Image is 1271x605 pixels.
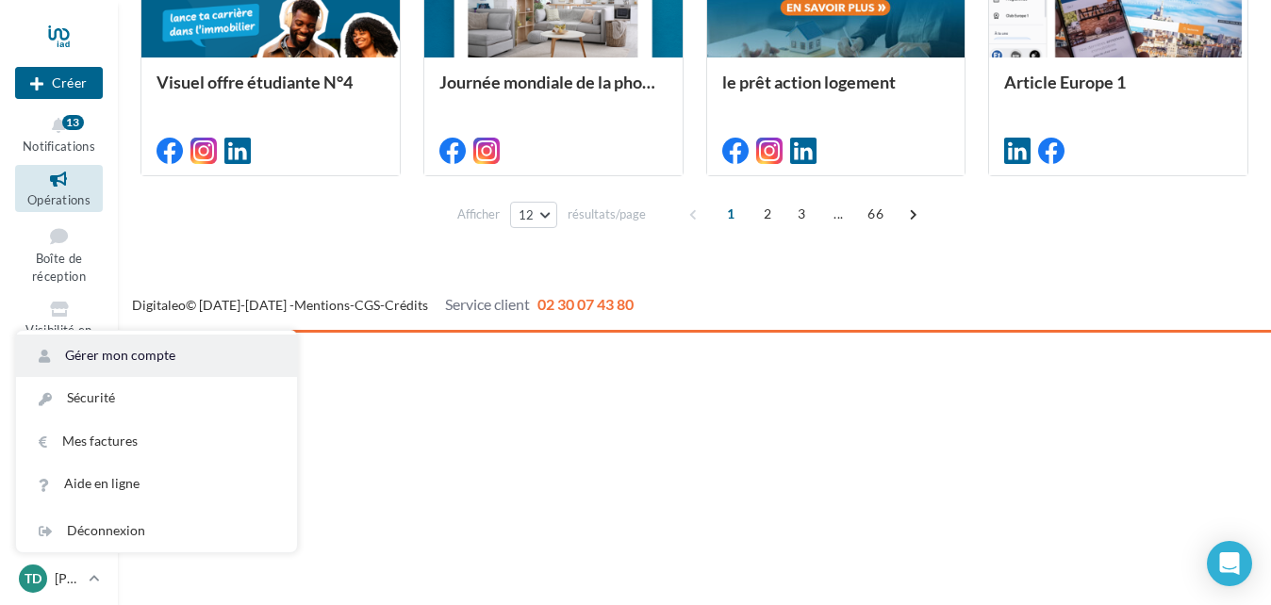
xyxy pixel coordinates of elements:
button: Notifications 13 [15,111,103,157]
div: le prêt action logement [722,73,950,110]
p: [PERSON_NAME] [55,569,81,588]
span: résultats/page [568,205,646,223]
span: Afficher [457,205,500,223]
a: Mentions [294,297,350,313]
span: Opérations [27,192,91,207]
span: 2 [752,199,783,229]
a: Sécurité [16,377,297,419]
span: Service client [445,295,530,313]
div: 13 [62,115,84,130]
button: Créer [15,67,103,99]
span: 66 [860,199,891,229]
a: Mes factures [16,420,297,463]
a: Gérer mon compte [16,335,297,377]
a: Opérations [15,165,103,211]
a: CGS [355,297,380,313]
button: 12 [510,202,558,228]
a: Boîte de réception [15,220,103,288]
span: Visibilité en ligne [25,322,91,355]
a: Crédits [385,297,428,313]
div: Visuel offre étudiante N°4 [157,73,385,110]
a: Visibilité en ligne [15,295,103,359]
span: Boîte de réception [32,251,86,284]
a: TD [PERSON_NAME] [15,561,103,597]
a: Aide en ligne [16,463,297,505]
span: ... [823,199,853,229]
div: Open Intercom Messenger [1207,541,1252,586]
div: Déconnexion [16,510,297,552]
span: 02 30 07 43 80 [537,295,634,313]
span: 3 [786,199,817,229]
a: Digitaleo [132,297,186,313]
span: TD [25,569,41,588]
div: Nouvelle campagne [15,67,103,99]
div: Journée mondiale de la photographie [439,73,668,110]
span: © [DATE]-[DATE] - - - [132,297,634,313]
span: 1 [716,199,746,229]
span: Notifications [23,139,95,154]
div: Article Europe 1 [1004,73,1232,110]
span: 12 [519,207,535,222]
